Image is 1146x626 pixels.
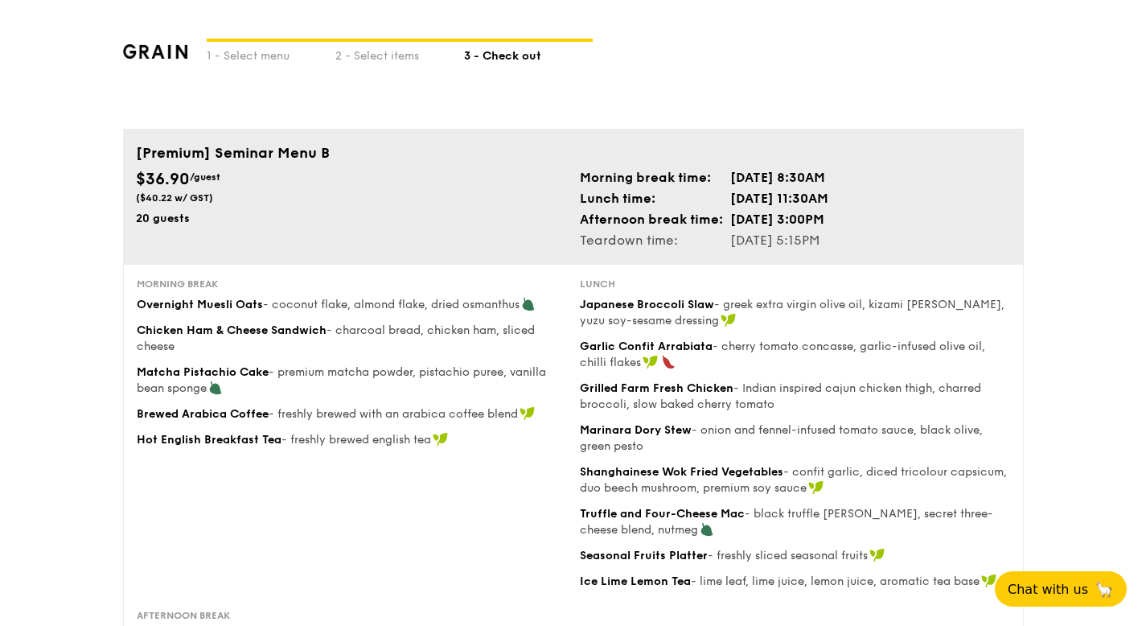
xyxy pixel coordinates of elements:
[137,323,327,337] span: Chicken Ham & Cheese Sandwich
[335,42,464,64] div: 2 - Select items
[869,548,885,562] img: icon-vegan.f8ff3823.svg
[721,313,737,327] img: icon-vegan.f8ff3823.svg
[580,423,692,437] span: Marinara Dory Stew
[123,44,188,59] img: grain-logotype.1cdc1e11.png
[580,340,713,353] span: Garlic Confit Arrabiata
[1095,580,1114,599] span: 🦙
[580,549,708,562] span: Seasonal Fruits Platter
[729,209,829,230] td: [DATE] 3:00PM
[269,407,518,421] span: - freshly brewed with an arabica coffee blend
[207,42,335,64] div: 1 - Select menu
[520,406,536,421] img: icon-vegan.f8ff3823.svg
[580,507,745,521] span: Truffle and Four-Cheese Mac
[580,230,729,251] td: Teardown time:
[580,465,783,479] span: Shanghainese Wok Fried Vegetables
[580,298,1004,327] span: - greek extra virgin olive oil, kizami [PERSON_NAME], yuzu soy-sesame dressing
[580,298,714,311] span: Japanese Broccoli Slaw
[433,432,449,447] img: icon-vegan.f8ff3823.svg
[137,433,281,447] span: Hot English Breakfast Tea
[580,381,733,395] span: Grilled Farm Fresh Chicken
[643,355,659,369] img: icon-vegan.f8ff3823.svg
[661,355,676,369] img: icon-spicy.37a8142b.svg
[137,323,535,353] span: - charcoal bread, chicken ham, sliced cheese
[521,297,536,311] img: icon-vegetarian.fe4039eb.svg
[137,407,269,421] span: Brewed Arabica Coffee
[580,575,691,588] span: Ice Lime Lemon Tea
[137,609,567,622] div: Afternoon break
[580,465,1007,495] span: - confit garlic, diced tricolour capsicum, duo beech mushroom, premium soy sauce
[580,209,729,230] td: Afternoon break time:
[136,192,213,204] span: ($40.22 w/ GST)
[729,188,829,209] td: [DATE] 11:30AM
[808,480,824,495] img: icon-vegan.f8ff3823.svg
[281,433,431,447] span: - freshly brewed english tea
[137,278,567,290] div: Morning break
[1008,582,1088,597] span: Chat with us
[136,211,567,227] div: 20 guests
[580,188,729,209] td: Lunch time:
[729,230,829,251] td: [DATE] 5:15PM
[729,167,829,188] td: [DATE] 8:30AM
[136,142,1011,164] div: [Premium] Seminar Menu B
[137,298,263,311] span: Overnight Muesli Oats
[190,171,220,183] span: /guest
[464,42,593,64] div: 3 - Check out
[580,423,983,453] span: - onion and fennel-infused tomato sauce, black olive, green pesto
[580,340,985,369] span: - cherry tomato concasse, garlic-infused olive oil, chilli flakes
[580,167,729,188] td: Morning break time:
[263,298,520,311] span: - coconut flake, almond flake, dried osmanthus
[981,574,997,588] img: icon-vegan.f8ff3823.svg
[580,381,981,411] span: - Indian inspired cajun chicken thigh, charred broccoli, slow baked cherry tomato
[995,571,1127,607] button: Chat with us🦙
[137,365,546,395] span: - premium matcha powder, pistachio puree, vanilla bean sponge
[708,549,868,562] span: - freshly sliced seasonal fruits
[580,278,1010,290] div: Lunch
[208,381,223,395] img: icon-vegetarian.fe4039eb.svg
[136,170,190,189] span: $36.90
[691,575,980,588] span: - lime leaf, lime juice, lemon juice, aromatic tea base
[137,365,269,379] span: Matcha Pistachio Cake
[580,507,993,537] span: - black truffle [PERSON_NAME], secret three-cheese blend, nutmeg
[700,522,714,537] img: icon-vegetarian.fe4039eb.svg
